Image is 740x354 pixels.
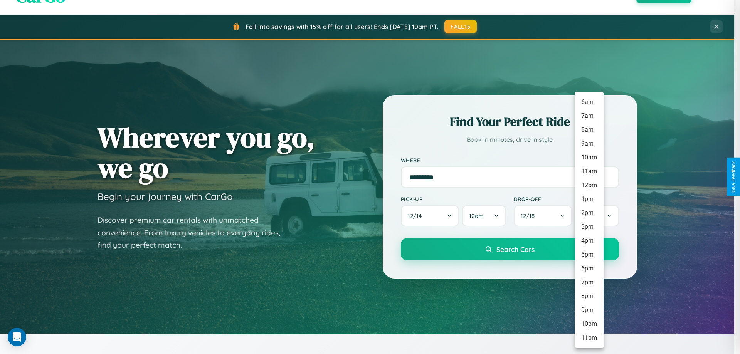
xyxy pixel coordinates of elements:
[575,275,604,289] li: 7pm
[8,328,26,346] div: Open Intercom Messenger
[575,192,604,206] li: 1pm
[575,220,604,234] li: 3pm
[575,109,604,123] li: 7am
[575,151,604,164] li: 10am
[575,317,604,331] li: 10pm
[575,331,604,345] li: 11pm
[575,95,604,109] li: 6am
[575,206,604,220] li: 2pm
[575,123,604,137] li: 8am
[575,234,604,248] li: 4pm
[575,303,604,317] li: 9pm
[575,289,604,303] li: 8pm
[575,248,604,262] li: 5pm
[575,137,604,151] li: 9am
[575,164,604,178] li: 11am
[575,262,604,275] li: 6pm
[731,161,736,193] div: Give Feedback
[575,178,604,192] li: 12pm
